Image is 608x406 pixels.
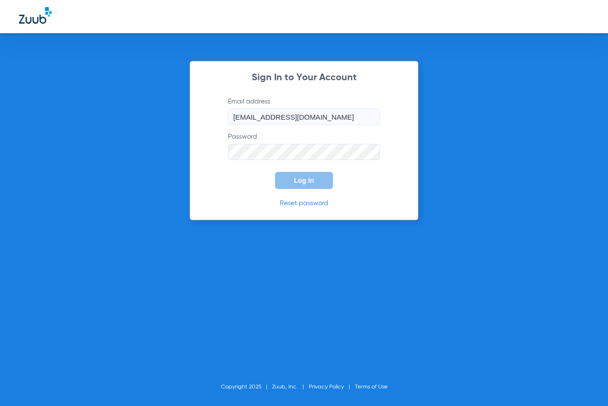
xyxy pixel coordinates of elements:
a: Terms of Use [355,384,388,390]
a: Privacy Policy [309,384,344,390]
input: Password [228,144,380,160]
label: Email address [228,97,380,125]
input: Email address [228,109,380,125]
li: Zuub, Inc. [272,382,309,392]
h2: Sign In to Your Account [214,73,394,83]
label: Password [228,132,380,160]
button: Log In [275,172,333,189]
a: Reset password [280,200,328,207]
img: Zuub Logo [19,7,52,24]
li: Copyright 2025 [221,382,272,392]
span: Log In [294,177,314,184]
